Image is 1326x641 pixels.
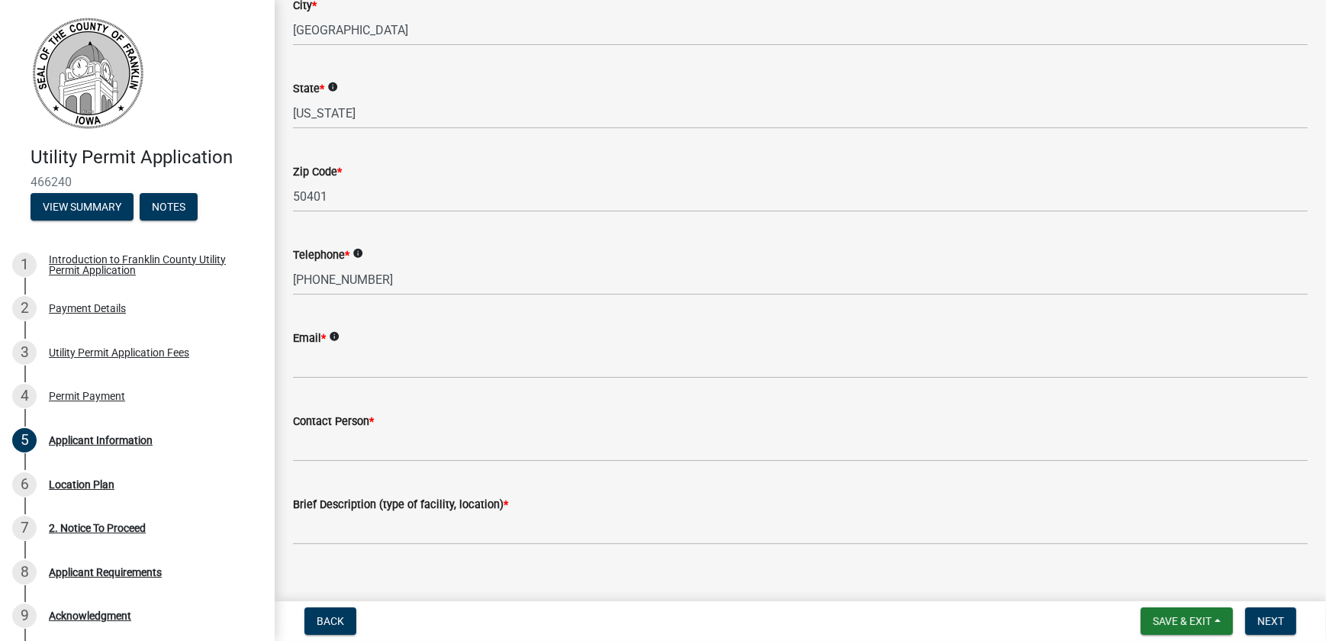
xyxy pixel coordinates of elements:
[49,254,250,275] div: Introduction to Franklin County Utility Permit Application
[1141,607,1233,635] button: Save & Exit
[49,347,189,358] div: Utility Permit Application Fees
[12,516,37,540] div: 7
[1245,607,1296,635] button: Next
[327,82,338,92] i: info
[293,84,324,95] label: State
[31,193,134,221] button: View Summary
[31,175,244,189] span: 466240
[1257,615,1284,627] span: Next
[31,201,134,214] wm-modal-confirm: Summary
[1153,615,1212,627] span: Save & Exit
[304,607,356,635] button: Back
[317,615,344,627] span: Back
[12,340,37,365] div: 3
[31,16,145,130] img: Franklin County, Iowa
[140,193,198,221] button: Notes
[31,147,262,169] h4: Utility Permit Application
[12,253,37,277] div: 1
[49,523,146,533] div: 2. Notice To Proceed
[49,610,131,621] div: Acknowledgment
[12,604,37,628] div: 9
[12,428,37,453] div: 5
[293,500,508,511] label: Brief Description (type of facility, location)
[49,391,125,401] div: Permit Payment
[49,479,114,490] div: Location Plan
[352,248,363,259] i: info
[293,167,342,178] label: Zip Code
[12,296,37,320] div: 2
[49,303,126,314] div: Payment Details
[293,1,317,11] label: City
[12,384,37,408] div: 4
[49,567,162,578] div: Applicant Requirements
[293,250,349,261] label: Telephone
[49,435,153,446] div: Applicant Information
[293,417,374,427] label: Contact Person
[12,560,37,585] div: 8
[293,333,326,344] label: Email
[140,201,198,214] wm-modal-confirm: Notes
[12,472,37,497] div: 6
[329,331,340,342] i: info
